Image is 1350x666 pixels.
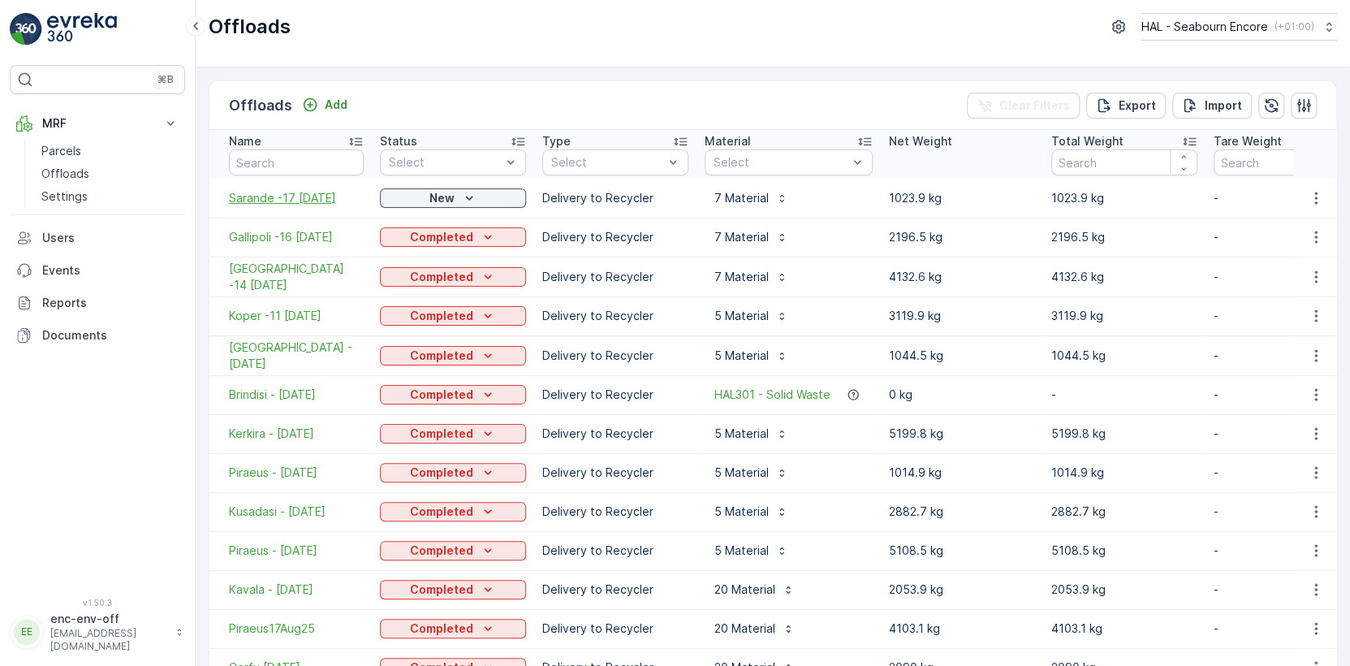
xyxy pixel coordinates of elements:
[542,190,688,206] p: Delivery to Recycler
[705,421,798,447] button: 5 Material
[542,543,688,559] p: Delivery to Recycler
[889,543,1035,559] p: 5108.5 kg
[542,229,688,245] p: Delivery to Recycler
[1141,13,1337,41] button: HAL - Seabourn Encore(+01:00)
[889,504,1035,520] p: 2882.7 kg
[10,287,185,319] a: Reports
[10,13,42,45] img: logo
[1086,93,1166,119] button: Export
[410,426,473,442] p: Completed
[41,188,88,205] p: Settings
[410,348,473,364] p: Completed
[714,348,769,364] p: 5 Material
[10,222,185,254] a: Users
[229,465,364,481] span: Piraeus - [DATE]
[542,308,688,324] p: Delivery to Recycler
[410,582,473,598] p: Completed
[229,261,364,293] a: Dubrovnik -14 Sept 25
[380,306,526,326] button: Completed
[380,188,526,208] button: New
[35,162,185,185] a: Offloads
[705,303,798,329] button: 5 Material
[714,543,769,559] p: 5 Material
[50,611,167,627] p: enc-env-off
[705,616,804,642] button: 20 Material
[10,611,185,653] button: EEenc-env-off[EMAIL_ADDRESS][DOMAIN_NAME]
[542,582,688,598] p: Delivery to Recycler
[50,627,167,653] p: [EMAIL_ADDRESS][DOMAIN_NAME]
[229,504,364,520] span: Kusadasi - [DATE]
[410,269,473,285] p: Completed
[410,229,473,245] p: Completed
[410,543,473,559] p: Completed
[1051,387,1197,403] p: -
[705,224,798,250] button: 7 Material
[714,387,830,403] a: HAL301 - Solid Waste
[380,385,526,404] button: Completed
[542,621,688,637] p: Delivery to Recycler
[889,426,1035,442] p: 5199.8 kg
[1051,190,1197,206] p: 1023.9 kg
[889,190,1035,206] p: 1023.9 kg
[1051,621,1197,637] p: 4103.1 kg
[47,13,117,45] img: logo_light-DOdMpM7g.png
[999,97,1070,114] p: Clear Filters
[380,541,526,560] button: Completed
[10,598,185,608] span: v 1.50.3
[429,190,455,206] p: New
[229,149,364,175] input: Search
[714,465,769,481] p: 5 Material
[229,387,364,403] span: Brindisi - [DATE]
[229,387,364,403] a: Brindisi - 6 Sept 25
[10,319,185,352] a: Documents
[714,154,848,171] p: Select
[542,387,688,403] p: Delivery to Recycler
[42,115,153,132] p: MRF
[1051,308,1197,324] p: 3119.9 kg
[410,504,473,520] p: Completed
[1051,426,1197,442] p: 5199.8 kg
[714,229,769,245] p: 7 Material
[714,190,769,206] p: 7 Material
[42,295,179,311] p: Reports
[229,190,364,206] span: Sarande -17 [DATE]
[229,465,364,481] a: Piraeus - 31 Aug 25
[35,140,185,162] a: Parcels
[410,308,473,324] p: Completed
[229,504,364,520] a: Kusadasi - 28 Aug 25
[714,504,769,520] p: 5 Material
[229,426,364,442] span: Kerkira - [DATE]
[380,424,526,443] button: Completed
[35,185,185,208] a: Settings
[229,133,261,149] p: Name
[714,621,775,637] p: 20 Material
[714,426,769,442] p: 5 Material
[229,308,364,324] span: Koper -11 [DATE]
[229,543,364,559] span: Piraeus - [DATE]
[41,166,89,182] p: Offloads
[889,348,1035,364] p: 1044.5 kg
[42,327,179,344] p: Documents
[889,308,1035,324] p: 3119.9 kg
[714,582,775,598] p: 20 Material
[10,107,185,140] button: MRF
[1051,149,1197,175] input: Search
[705,133,751,149] p: Material
[542,269,688,285] p: Delivery to Recycler
[889,621,1035,637] p: 4103.1 kg
[389,154,501,171] p: Select
[542,426,688,442] p: Delivery to Recycler
[229,339,364,372] a: Dubrovnik - 7 Sept 25
[229,621,364,637] a: Piraeus17Aug25
[229,261,364,293] span: [GEOGRAPHIC_DATA] -14 [DATE]
[157,73,174,86] p: ⌘B
[229,190,364,206] a: Sarande -17 Sept 25
[1051,465,1197,481] p: 1014.9 kg
[325,97,347,113] p: Add
[1172,93,1252,119] button: Import
[229,229,364,245] a: Gallipoli -16 Sept 25
[410,621,473,637] p: Completed
[229,94,292,117] p: Offloads
[705,577,804,603] button: 20 Material
[229,339,364,372] span: [GEOGRAPHIC_DATA] - [DATE]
